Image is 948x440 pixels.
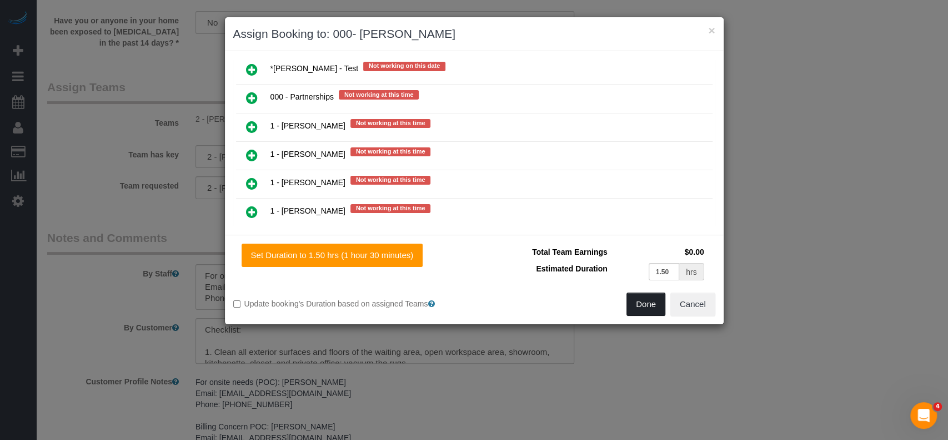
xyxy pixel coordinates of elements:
[610,244,707,260] td: $0.00
[270,121,345,130] span: 1 - [PERSON_NAME]
[339,90,419,99] span: Not working at this time
[233,300,240,308] input: Update booking's Duration based on assigned Teams
[270,149,345,158] span: 1 - [PERSON_NAME]
[910,402,937,429] iframe: Intercom live chat
[233,298,466,309] label: Update booking's Duration based on assigned Teams
[933,402,942,411] span: 4
[350,147,431,156] span: Not working at this time
[233,26,715,42] h3: Assign Booking to: 000- [PERSON_NAME]
[270,64,358,73] span: *[PERSON_NAME] - Test
[670,293,715,316] button: Cancel
[708,24,715,36] button: ×
[363,62,445,71] span: Not working on this date
[679,263,704,280] div: hrs
[270,92,334,101] span: 000 - Partnerships
[626,293,665,316] button: Done
[483,244,610,260] td: Total Team Earnings
[270,206,345,215] span: 1 - [PERSON_NAME]
[350,204,431,213] span: Not working at this time
[350,176,431,185] span: Not working at this time
[270,177,345,186] span: 1 - [PERSON_NAME]
[350,119,431,128] span: Not working at this time
[536,264,607,273] span: Estimated Duration
[242,244,423,267] button: Set Duration to 1.50 hrs (1 hour 30 minutes)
